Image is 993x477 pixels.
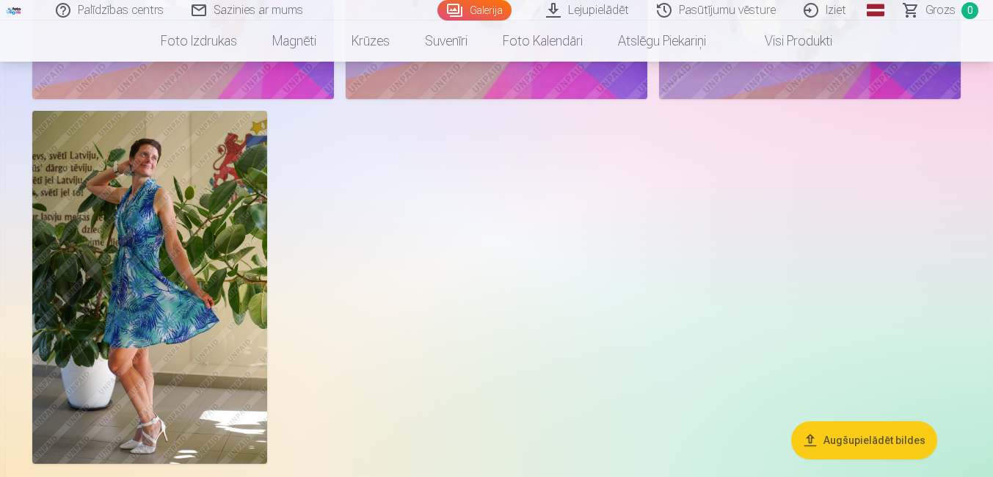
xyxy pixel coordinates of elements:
[724,21,850,62] a: Visi produkti
[791,421,937,459] button: Augšupielādēt bildes
[143,21,255,62] a: Foto izdrukas
[6,6,22,15] img: /fa1
[961,2,978,19] span: 0
[407,21,485,62] a: Suvenīri
[255,21,334,62] a: Magnēti
[334,21,407,62] a: Krūzes
[925,1,956,19] span: Grozs
[600,21,724,62] a: Atslēgu piekariņi
[485,21,600,62] a: Foto kalendāri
